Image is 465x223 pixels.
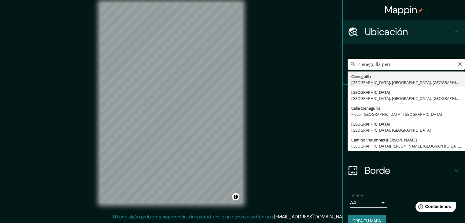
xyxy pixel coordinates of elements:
[351,90,390,95] font: [GEOGRAPHIC_DATA]
[350,199,356,206] font: A4
[232,193,239,200] button: Activar o desactivar atribución
[351,137,417,143] font: Camino Perumnas [PERSON_NAME]
[350,193,363,198] font: Tamaño
[351,127,431,133] font: [GEOGRAPHIC_DATA], [GEOGRAPHIC_DATA]
[100,3,242,203] canvas: Mapa
[112,214,274,220] font: Si tiene algún problema, sugerencia o inquietud, envíe un correo electrónico a
[274,214,350,220] a: [EMAIL_ADDRESS][DOMAIN_NAME]
[365,25,408,38] font: Ubicación
[343,20,465,44] div: Ubicación
[385,3,417,16] font: Mappin
[343,158,465,183] div: Borde
[350,198,387,208] div: A4
[351,105,380,111] font: Calle Cieneguilla
[348,59,465,70] input: Elige tu ciudad o zona
[458,61,463,67] button: Claro
[343,85,465,109] div: Patas
[351,121,390,127] font: [GEOGRAPHIC_DATA]
[351,74,371,79] font: Cieneguilla
[365,164,390,177] font: Borde
[343,109,465,134] div: Estilo
[343,134,465,158] div: Disposición
[418,8,423,13] img: pin-icon.png
[411,199,458,216] iframe: Lanzador de widgets de ayuda
[351,112,442,117] font: Pisco, [GEOGRAPHIC_DATA], [GEOGRAPHIC_DATA]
